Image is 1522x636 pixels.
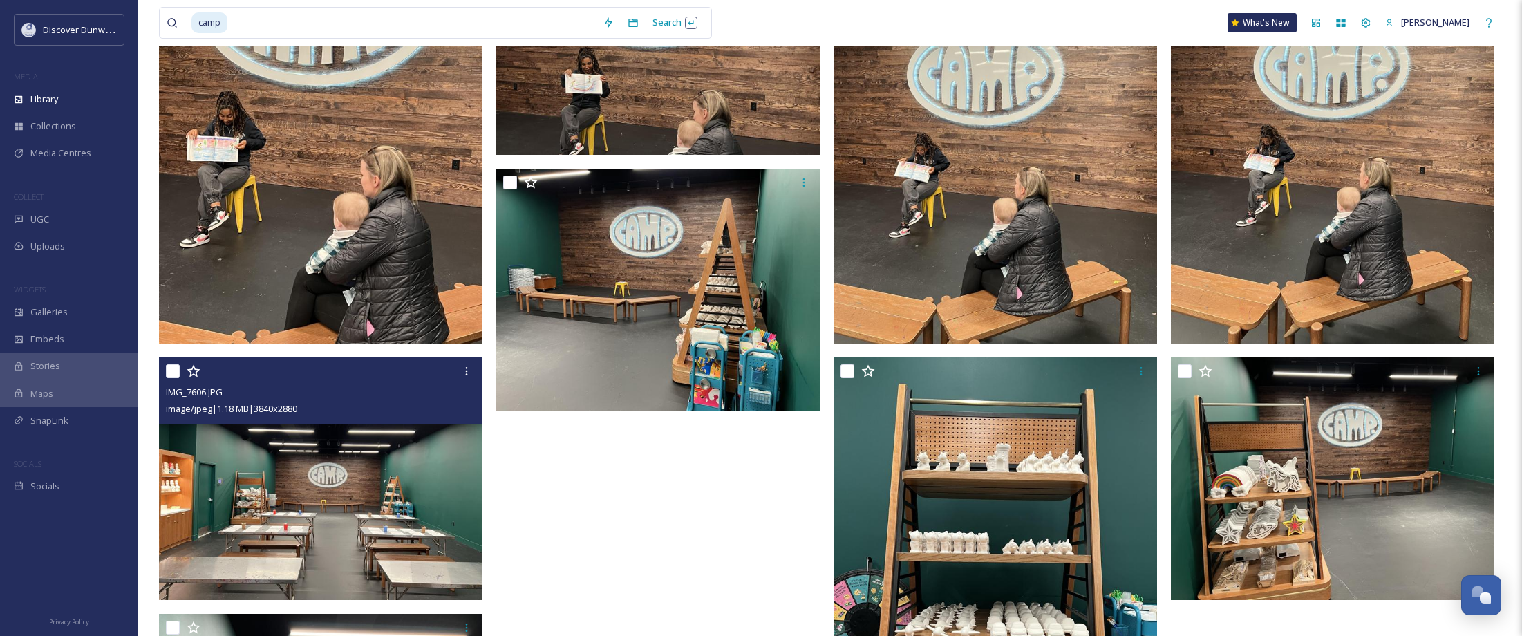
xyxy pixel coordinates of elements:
[191,12,227,32] span: camp
[30,93,58,106] span: Library
[30,147,91,160] span: Media Centres
[22,23,36,37] img: 696246f7-25b9-4a35-beec-0db6f57a4831.png
[14,71,38,82] span: MEDIA
[43,23,126,36] span: Discover Dunwoody
[646,9,704,36] div: Search
[1461,575,1501,615] button: Open Chat
[14,284,46,294] span: WIDGETS
[496,169,820,411] img: IMG_7605.JPG
[166,386,223,398] span: IMG_7606.JPG
[30,213,49,226] span: UGC
[30,120,76,133] span: Collections
[30,333,64,346] span: Embeds
[14,458,41,469] span: SOCIALS
[30,240,65,253] span: Uploads
[166,402,297,415] span: image/jpeg | 1.18 MB | 3840 x 2880
[30,359,60,373] span: Stories
[1378,9,1476,36] a: [PERSON_NAME]
[30,480,59,493] span: Socials
[159,357,482,600] img: IMG_7606.JPG
[1401,16,1469,28] span: [PERSON_NAME]
[30,306,68,319] span: Galleries
[30,387,53,400] span: Maps
[14,191,44,202] span: COLLECT
[49,612,89,629] a: Privacy Policy
[1171,357,1494,600] img: IMG_7578.JPG
[1228,13,1297,32] a: What's New
[30,414,68,427] span: SnapLink
[49,617,89,626] span: Privacy Policy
